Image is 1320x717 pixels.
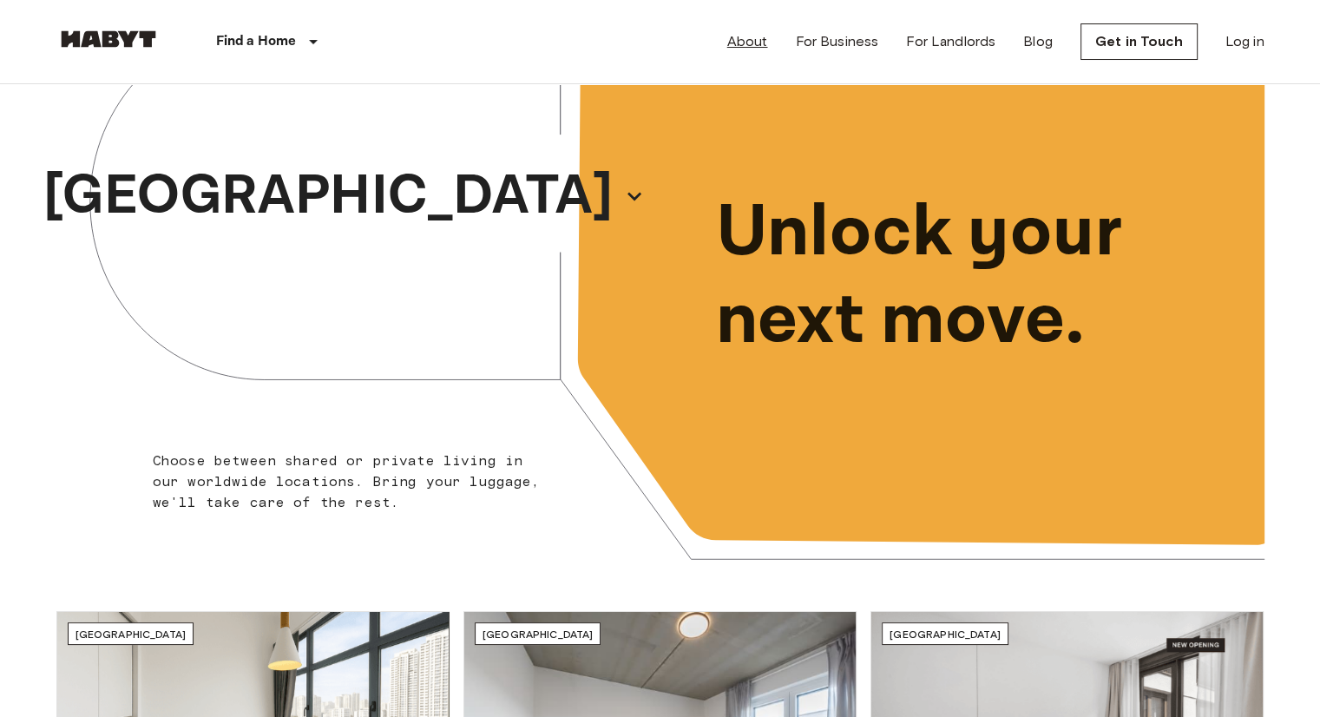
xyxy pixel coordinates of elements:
a: For Business [795,31,878,52]
p: Find a Home [216,31,297,52]
a: Log in [1225,31,1264,52]
span: [GEOGRAPHIC_DATA] [76,628,187,641]
button: [GEOGRAPHIC_DATA] [36,149,651,243]
a: About [727,31,768,52]
a: Get in Touch [1080,23,1198,60]
p: Unlock your next move. [716,189,1237,365]
a: Blog [1023,31,1053,52]
img: Habyt [56,30,161,48]
p: Choose between shared or private living in our worldwide locations. Bring your luggage, we'll tak... [153,451,551,513]
p: [GEOGRAPHIC_DATA] [43,155,613,238]
a: For Landlords [906,31,995,52]
span: [GEOGRAPHIC_DATA] [890,628,1001,641]
span: [GEOGRAPHIC_DATA] [483,628,594,641]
